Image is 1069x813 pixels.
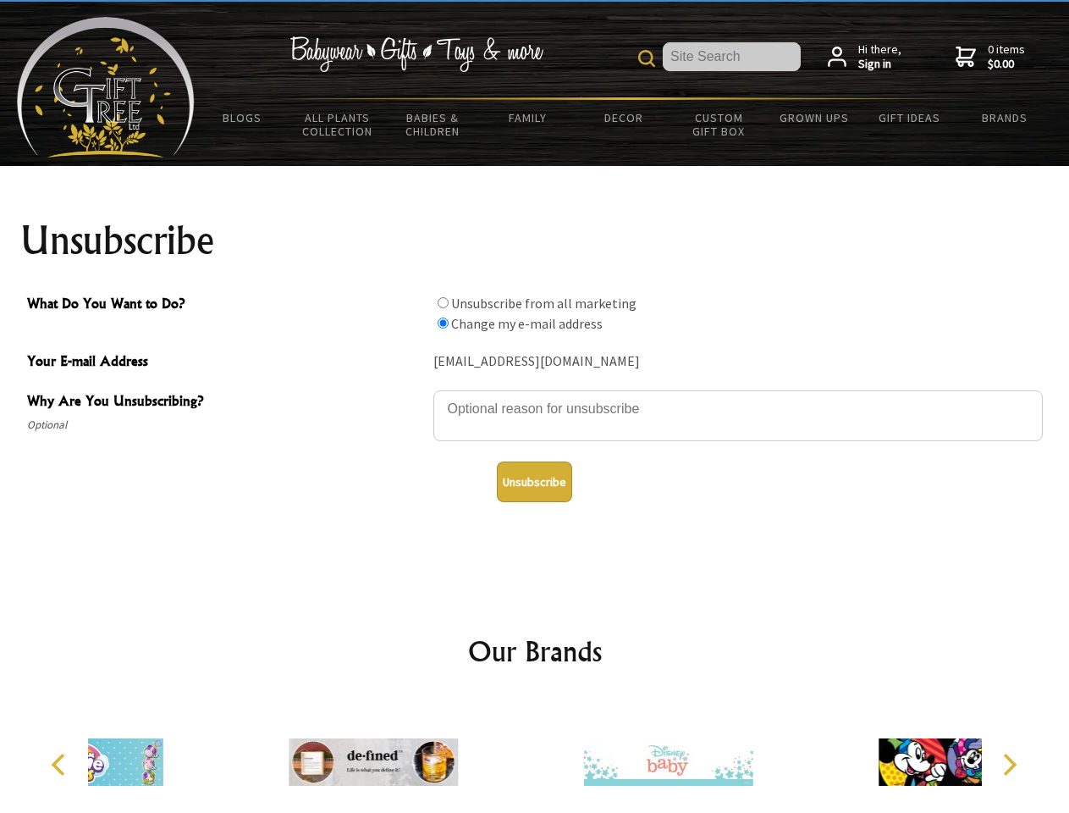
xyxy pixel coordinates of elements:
strong: $0.00 [988,57,1025,72]
h1: Unsubscribe [20,220,1050,261]
a: Brands [957,100,1053,135]
span: 0 items [988,41,1025,72]
button: Previous [42,746,80,783]
label: Unsubscribe from all marketing [451,295,636,312]
div: [EMAIL_ADDRESS][DOMAIN_NAME] [433,349,1043,375]
a: Grown Ups [766,100,862,135]
a: Decor [576,100,671,135]
img: Babyware - Gifts - Toys and more... [17,17,195,158]
a: BLOGS [195,100,290,135]
button: Unsubscribe [497,462,572,502]
a: Hi there,Sign in [828,42,901,72]
h2: Our Brands [34,631,1036,672]
input: Site Search [663,42,801,71]
span: Your E-mail Address [27,351,425,375]
a: Babies & Children [385,100,481,149]
img: product search [638,50,655,67]
span: Hi there, [858,42,901,72]
input: What Do You Want to Do? [438,318,449,329]
span: What Do You Want to Do? [27,293,425,318]
button: Next [990,746,1028,783]
textarea: Why Are You Unsubscribing? [433,390,1043,441]
span: Why Are You Unsubscribing? [27,390,425,415]
a: Custom Gift Box [671,100,767,149]
a: All Plants Collection [290,100,386,149]
a: 0 items$0.00 [956,42,1025,72]
a: Family [481,100,576,135]
span: Optional [27,415,425,435]
a: Gift Ideas [862,100,957,135]
input: What Do You Want to Do? [438,297,449,308]
img: Babywear - Gifts - Toys & more [289,36,543,72]
label: Change my e-mail address [451,315,603,332]
strong: Sign in [858,57,901,72]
